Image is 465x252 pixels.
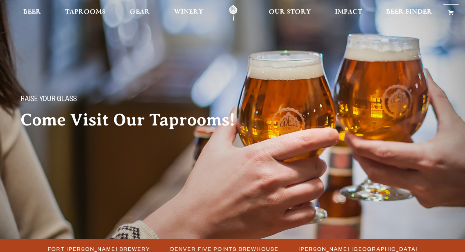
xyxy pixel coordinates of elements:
[264,5,316,21] a: Our Story
[23,9,41,15] span: Beer
[130,9,150,15] span: Gear
[21,95,77,105] span: Raise your glass
[219,5,247,21] a: Odell Home
[125,5,155,21] a: Gear
[386,9,432,15] span: Beer Finder
[60,5,110,21] a: Taprooms
[21,111,250,129] h2: Come Visit Our Taprooms!
[65,9,105,15] span: Taprooms
[174,9,203,15] span: Winery
[330,5,367,21] a: Impact
[335,9,362,15] span: Impact
[269,9,311,15] span: Our Story
[18,5,46,21] a: Beer
[381,5,437,21] a: Beer Finder
[169,5,208,21] a: Winery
